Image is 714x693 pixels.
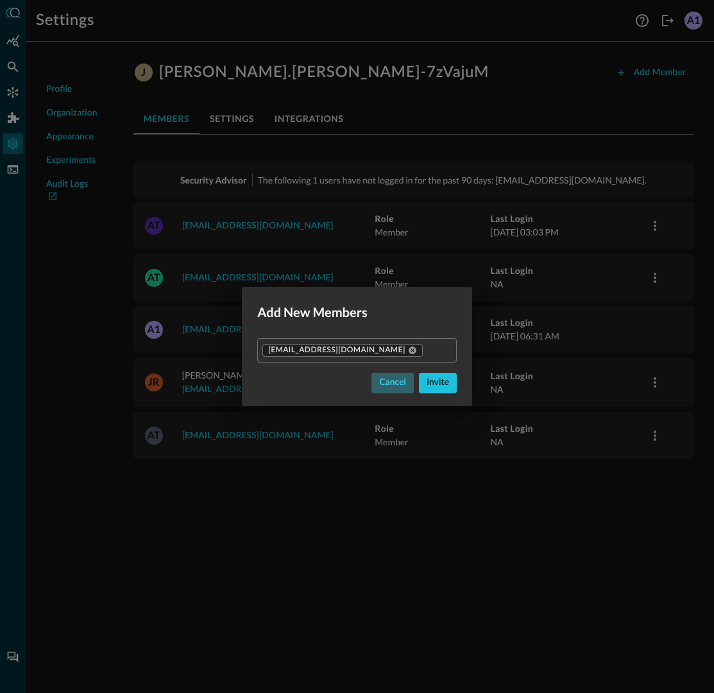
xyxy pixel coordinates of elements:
div: Invite [427,375,449,391]
button: Invite [419,373,457,393]
h2: Add New Members [242,287,472,338]
div: Cancel [379,375,406,391]
div: [EMAIL_ADDRESS][DOMAIN_NAME] [262,344,423,357]
button: Cancel [371,373,414,393]
span: [EMAIL_ADDRESS][DOMAIN_NAME] [268,345,405,355]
